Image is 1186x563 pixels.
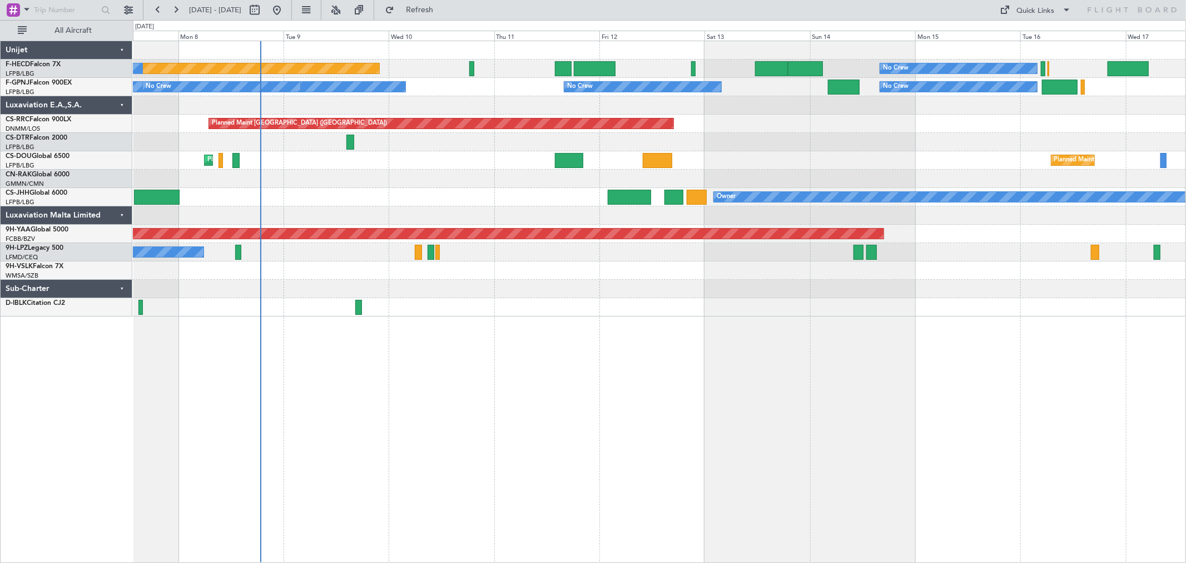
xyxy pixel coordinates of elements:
div: No Crew [883,60,909,77]
span: F-HECD [6,61,30,68]
a: 9H-YAAGlobal 5000 [6,226,68,233]
span: 9H-LPZ [6,245,28,251]
div: Fri 12 [599,31,704,41]
span: 9H-VSLK [6,263,33,270]
a: FCBB/BZV [6,235,35,243]
a: CN-RAKGlobal 6000 [6,171,70,178]
a: DNMM/LOS [6,125,40,133]
div: No Crew [567,78,593,95]
span: Refresh [396,6,443,14]
input: Trip Number [34,2,98,18]
span: F-GPNJ [6,80,29,86]
a: F-HECDFalcon 7X [6,61,61,68]
span: All Aircraft [29,27,117,34]
span: CN-RAK [6,171,32,178]
a: 9H-VSLKFalcon 7X [6,263,63,270]
a: F-GPNJFalcon 900EX [6,80,72,86]
div: [DATE] [135,22,154,32]
span: CS-RRC [6,116,29,123]
a: GMMN/CMN [6,180,44,188]
div: Tue 16 [1020,31,1125,41]
div: No Crew [146,78,171,95]
span: CS-DOU [6,153,32,160]
div: Quick Links [1017,6,1055,17]
button: All Aircraft [12,22,121,39]
a: CS-JHHGlobal 6000 [6,190,67,196]
span: D-IBLK [6,300,27,307]
span: [DATE] - [DATE] [189,5,241,15]
a: LFPB/LBG [6,70,34,78]
div: Thu 11 [494,31,599,41]
div: Owner [717,189,736,205]
a: LFMD/CEQ [6,253,38,261]
a: CS-DTRFalcon 2000 [6,135,67,141]
button: Quick Links [995,1,1077,19]
div: Mon 15 [915,31,1020,41]
a: LFPB/LBG [6,198,34,206]
a: WMSA/SZB [6,271,38,280]
a: LFPB/LBG [6,88,34,96]
a: LFPB/LBG [6,161,34,170]
a: LFPB/LBG [6,143,34,151]
div: No Crew [883,78,909,95]
span: 9H-YAA [6,226,31,233]
div: Wed 10 [389,31,494,41]
div: Planned Maint [GEOGRAPHIC_DATA] ([GEOGRAPHIC_DATA]) [212,115,387,132]
a: CS-RRCFalcon 900LX [6,116,71,123]
button: Refresh [380,1,446,19]
span: CS-DTR [6,135,29,141]
div: Sun 14 [810,31,915,41]
a: 9H-LPZLegacy 500 [6,245,63,251]
span: CS-JHH [6,190,29,196]
div: Sat 13 [704,31,810,41]
div: Mon 8 [178,31,284,41]
a: CS-DOUGlobal 6500 [6,153,70,160]
a: D-IBLKCitation CJ2 [6,300,65,307]
div: Planned Maint [GEOGRAPHIC_DATA] ([GEOGRAPHIC_DATA]) [207,152,383,169]
div: Tue 9 [284,31,389,41]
